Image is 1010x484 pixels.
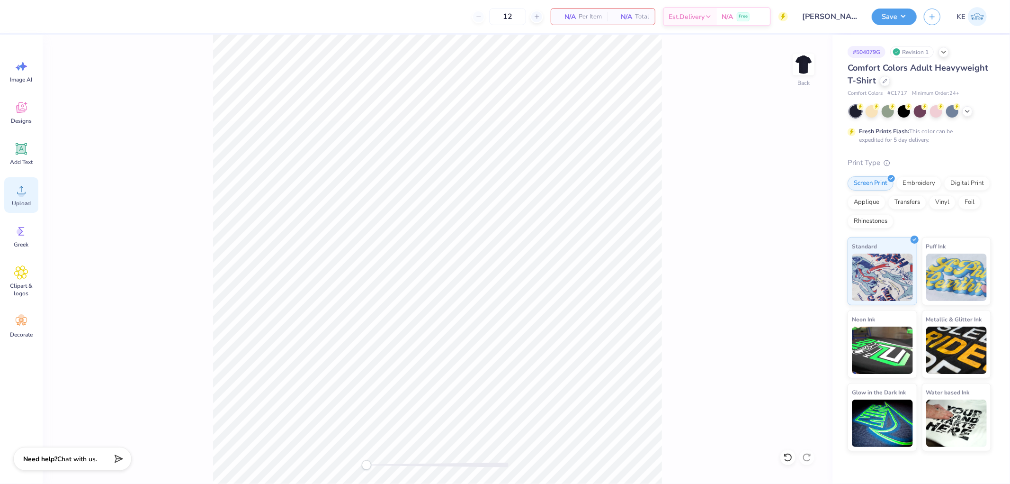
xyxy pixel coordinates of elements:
[10,331,33,338] span: Decorate
[859,127,975,144] div: This color can be expedited for 5 day delivery.
[848,157,991,168] div: Print Type
[848,176,894,191] div: Screen Print
[890,46,934,58] div: Revision 1
[848,195,885,210] div: Applique
[557,12,576,22] span: N/A
[852,400,913,447] img: Glow in the Dark Ink
[887,90,907,98] span: # C1717
[852,327,913,374] img: Neon Ink
[926,327,987,374] img: Metallic & Glitter Ink
[944,176,990,191] div: Digital Print
[12,200,31,207] span: Upload
[797,79,810,87] div: Back
[489,8,526,25] input: – –
[872,9,917,25] button: Save
[722,12,733,22] span: N/A
[635,12,649,22] span: Total
[926,254,987,301] img: Puff Ink
[848,90,883,98] span: Comfort Colors
[848,62,988,86] span: Comfort Colors Adult Heavyweight T-Shirt
[929,195,956,210] div: Vinyl
[11,117,32,125] span: Designs
[848,46,885,58] div: # 504079G
[912,90,959,98] span: Minimum Order: 24 +
[10,158,33,166] span: Add Text
[926,387,970,397] span: Water based Ink
[848,214,894,228] div: Rhinestones
[14,241,29,248] span: Greek
[739,13,748,20] span: Free
[852,314,875,324] span: Neon Ink
[852,387,906,397] span: Glow in the Dark Ink
[669,12,705,22] span: Est. Delivery
[6,282,37,297] span: Clipart & logos
[888,195,926,210] div: Transfers
[956,11,965,22] span: KE
[952,7,991,26] a: KE
[57,455,97,464] span: Chat with us.
[968,7,987,26] img: Kent Everic Delos Santos
[613,12,632,22] span: N/A
[896,176,941,191] div: Embroidery
[958,195,981,210] div: Foil
[852,241,877,251] span: Standard
[926,314,982,324] span: Metallic & Glitter Ink
[579,12,602,22] span: Per Item
[362,460,371,470] div: Accessibility label
[795,7,865,26] input: Untitled Design
[852,254,913,301] img: Standard
[926,241,946,251] span: Puff Ink
[794,55,813,74] img: Back
[23,455,57,464] strong: Need help?
[926,400,987,447] img: Water based Ink
[10,76,33,83] span: Image AI
[859,128,909,135] strong: Fresh Prints Flash:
